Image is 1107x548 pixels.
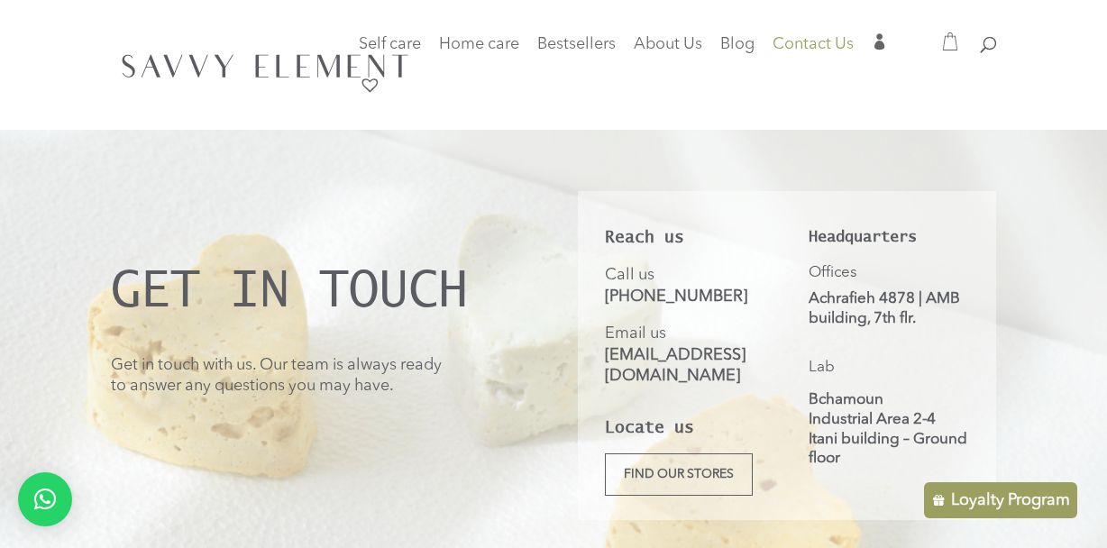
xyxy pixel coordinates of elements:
[111,261,529,325] h1: GET IN TOUCH
[773,36,854,52] span: Contact Us
[809,289,970,328] p: Achrafieh 4878 | AMB building, 7th flr.
[114,45,416,84] img: SavvyElement
[720,38,755,63] a: Blog
[872,33,888,50] span: 
[605,324,766,387] p: Email us
[359,36,421,52] span: Self care
[872,33,888,63] a: 
[634,36,702,52] span: About Us
[773,38,854,63] a: Contact Us
[809,390,970,468] p: Bchamoun Industrial Area 2-4 Itani building – Ground floor
[359,38,421,74] a: Self care
[951,489,1070,511] p: Loyalty Program
[537,36,616,52] span: Bestsellers
[537,38,616,63] a: Bestsellers
[605,288,747,305] a: [PHONE_NUMBER]
[439,38,519,74] a: Home care
[720,36,755,52] span: Blog
[439,36,519,52] span: Home care
[809,263,970,283] p: Offices
[605,227,684,246] strong: Reach us
[111,355,529,397] p: Get in touch with us. Our team is always ready to answer any questions you may have.
[605,453,753,496] a: Find our stores
[605,417,694,436] strong: Locate us
[809,358,970,378] p: Lab
[809,227,917,245] strong: Headquarters
[605,265,766,324] p: Call us
[634,38,702,63] a: About Us
[605,347,746,384] a: [EMAIL_ADDRESS][DOMAIN_NAME]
